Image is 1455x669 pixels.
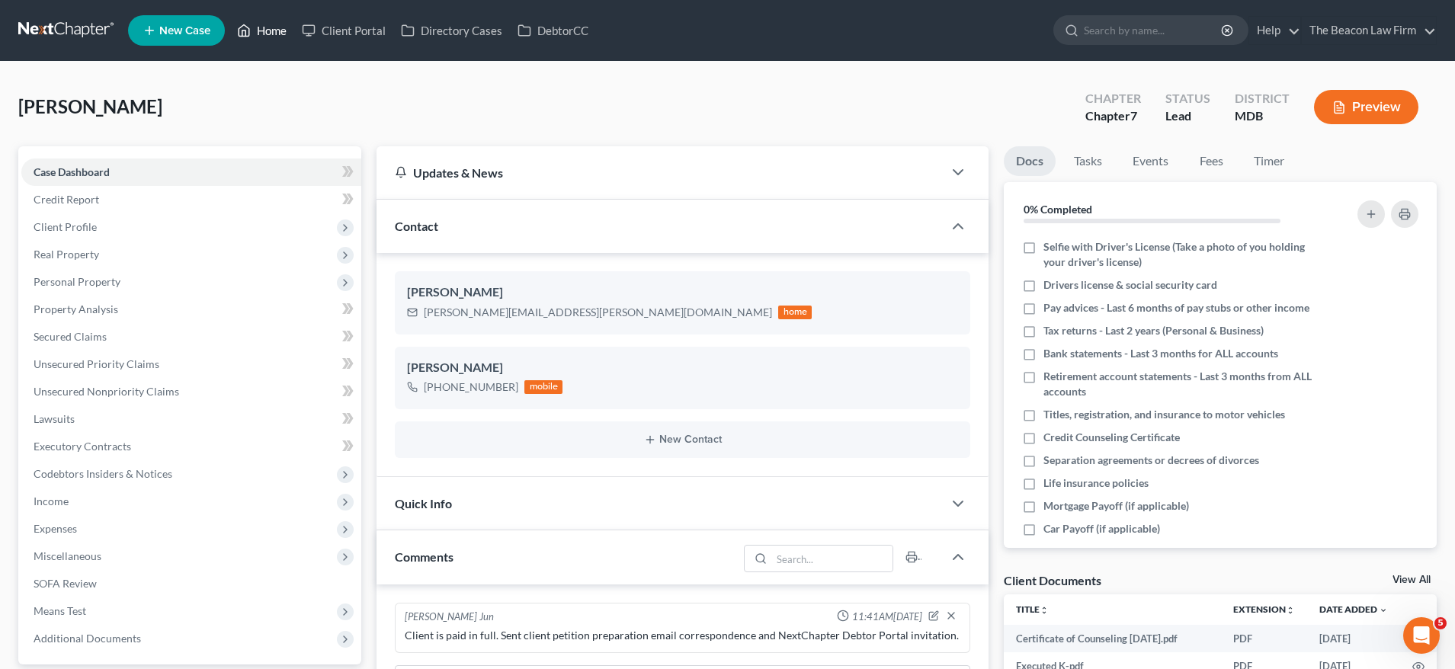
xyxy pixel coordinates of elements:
[34,632,141,645] span: Additional Documents
[34,248,99,261] span: Real Property
[395,549,453,564] span: Comments
[229,17,294,44] a: Home
[21,296,361,323] a: Property Analysis
[1235,107,1290,125] div: MDB
[1016,603,1049,615] a: Titleunfold_more
[21,351,361,378] a: Unsecured Priority Claims
[34,412,75,425] span: Lawsuits
[395,219,438,233] span: Contact
[395,496,452,511] span: Quick Info
[294,17,393,44] a: Client Portal
[510,17,596,44] a: DebtorCC
[1403,617,1440,654] iframe: Intercom live chat
[1043,453,1259,468] span: Separation agreements or decrees of divorces
[1043,369,1316,399] span: Retirement account statements - Last 3 months from ALL accounts
[34,604,86,617] span: Means Test
[1004,572,1101,588] div: Client Documents
[1120,146,1181,176] a: Events
[1379,606,1388,615] i: expand_more
[34,275,120,288] span: Personal Property
[1062,146,1114,176] a: Tasks
[1130,108,1137,123] span: 7
[778,306,812,319] div: home
[1085,90,1141,107] div: Chapter
[407,283,958,302] div: [PERSON_NAME]
[21,405,361,433] a: Lawsuits
[34,330,107,343] span: Secured Claims
[1043,277,1217,293] span: Drivers license & social security card
[34,577,97,590] span: SOFA Review
[1165,90,1210,107] div: Status
[395,165,925,181] div: Updates & News
[18,95,162,117] span: [PERSON_NAME]
[34,220,97,233] span: Client Profile
[424,305,772,320] div: [PERSON_NAME][EMAIL_ADDRESS][PERSON_NAME][DOMAIN_NAME]
[21,186,361,213] a: Credit Report
[1043,475,1149,491] span: Life insurance policies
[1249,17,1300,44] a: Help
[1084,16,1223,44] input: Search by name...
[1307,625,1400,652] td: [DATE]
[34,467,172,480] span: Codebtors Insiders & Notices
[1043,239,1316,270] span: Selfie with Driver's License (Take a photo of you holding your driver's license)
[21,323,361,351] a: Secured Claims
[1043,407,1285,422] span: Titles, registration, and insurance to motor vehicles
[1165,107,1210,125] div: Lead
[405,610,494,625] div: [PERSON_NAME] Jun
[34,385,179,398] span: Unsecured Nonpriority Claims
[1004,146,1056,176] a: Docs
[21,570,361,597] a: SOFA Review
[34,357,159,370] span: Unsecured Priority Claims
[34,495,69,507] span: Income
[34,549,101,562] span: Miscellaneous
[34,522,77,535] span: Expenses
[1187,146,1235,176] a: Fees
[1233,603,1295,615] a: Extensionunfold_more
[1040,606,1049,615] i: unfold_more
[524,380,562,394] div: mobile
[772,546,893,571] input: Search...
[407,359,958,377] div: [PERSON_NAME]
[1043,521,1160,536] span: Car Payoff (if applicable)
[1043,430,1180,445] span: Credit Counseling Certificate
[1043,346,1278,361] span: Bank statements - Last 3 months for ALL accounts
[1043,300,1309,315] span: Pay advices - Last 6 months of pay stubs or other income
[21,433,361,460] a: Executory Contracts
[1043,498,1189,514] span: Mortgage Payoff (if applicable)
[1004,625,1221,652] td: Certificate of Counseling [DATE].pdf
[34,302,118,315] span: Property Analysis
[34,165,110,178] span: Case Dashboard
[1393,575,1431,585] a: View All
[1221,625,1307,652] td: PDF
[424,379,518,395] div: [PHONE_NUMBER]
[1235,90,1290,107] div: District
[34,193,99,206] span: Credit Report
[1302,17,1436,44] a: The Beacon Law Firm
[1024,203,1092,216] strong: 0% Completed
[1242,146,1296,176] a: Timer
[159,25,210,37] span: New Case
[21,378,361,405] a: Unsecured Nonpriority Claims
[405,628,960,643] div: Client is paid in full. Sent client petition preparation email correspondence and NextChapter Deb...
[1319,603,1388,615] a: Date Added expand_more
[393,17,510,44] a: Directory Cases
[1085,107,1141,125] div: Chapter
[1043,323,1264,338] span: Tax returns - Last 2 years (Personal & Business)
[1286,606,1295,615] i: unfold_more
[1434,617,1447,629] span: 5
[852,610,922,624] span: 11:41AM[DATE]
[34,440,131,453] span: Executory Contracts
[407,434,958,446] button: New Contact
[21,158,361,186] a: Case Dashboard
[1314,90,1418,124] button: Preview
